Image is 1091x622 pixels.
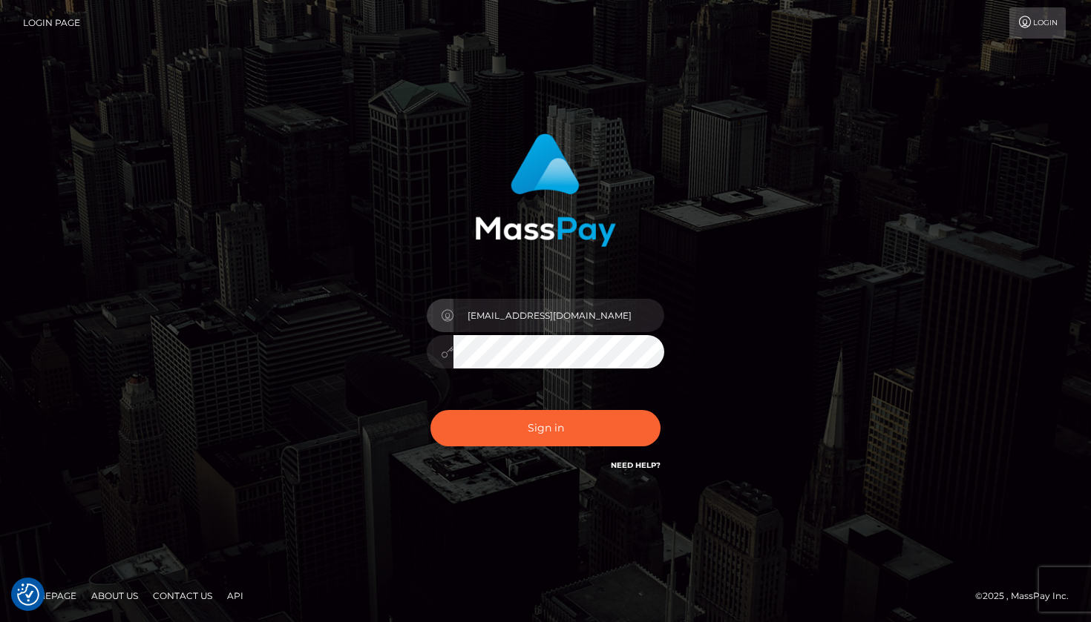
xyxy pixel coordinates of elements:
a: Need Help? [611,460,661,470]
a: Homepage [16,584,82,607]
a: Login [1009,7,1066,39]
a: Contact Us [147,584,218,607]
button: Consent Preferences [17,583,39,606]
input: Username... [453,299,664,332]
a: API [221,584,249,607]
img: MassPay Login [475,133,616,247]
img: Revisit consent button [17,583,39,606]
a: About Us [85,584,144,607]
div: © 2025 , MassPay Inc. [975,588,1080,604]
button: Sign in [430,410,661,446]
a: Login Page [23,7,80,39]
